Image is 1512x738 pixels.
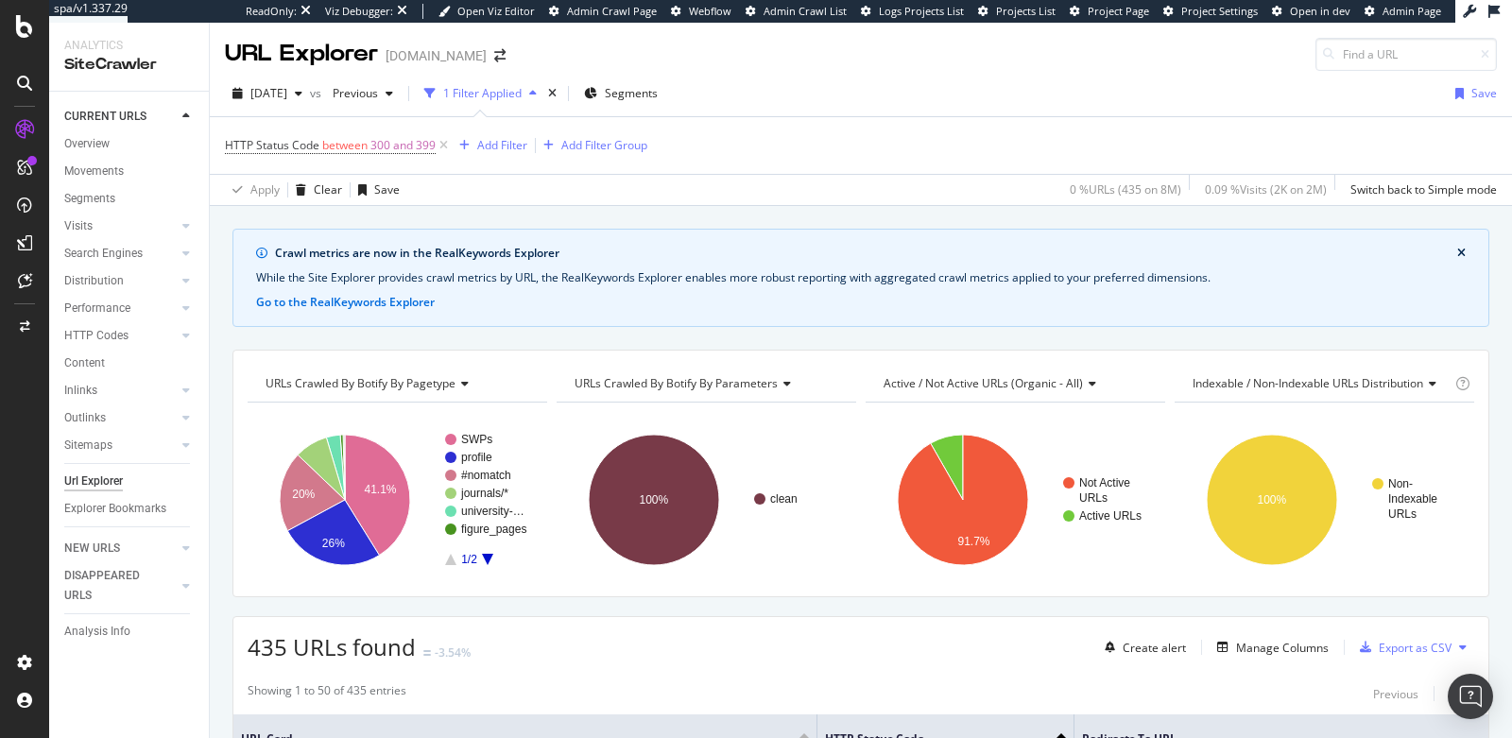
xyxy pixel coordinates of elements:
[460,487,508,500] text: journals/*
[1350,181,1497,197] div: Switch back to Simple mode
[64,566,177,606] a: DISAPPEARED URLS
[64,244,177,264] a: Search Engines
[770,492,798,506] text: clean
[64,472,196,491] a: Url Explorer
[866,418,1161,582] svg: A chart.
[64,54,194,76] div: SiteCrawler
[1079,476,1130,489] text: Not Active
[640,493,669,506] text: 100%
[248,682,406,705] div: Showing 1 to 50 of 435 entries
[567,4,657,18] span: Admin Crawl Page
[64,408,106,428] div: Outlinks
[1448,78,1497,109] button: Save
[374,181,400,197] div: Save
[64,244,143,264] div: Search Engines
[64,499,196,519] a: Explorer Bookmarks
[275,245,1457,262] div: Crawl metrics are now in the RealKeywords Explorer
[561,137,647,153] div: Add Filter Group
[248,418,543,582] svg: A chart.
[1343,175,1497,205] button: Switch back to Simple mode
[880,369,1148,399] h4: Active / Not Active URLs
[325,4,393,19] div: Viz Debugger:
[1175,418,1470,582] svg: A chart.
[64,539,120,558] div: NEW URLS
[605,85,658,101] span: Segments
[1189,369,1452,399] h4: Indexable / Non-Indexable URLs Distribution
[461,433,492,446] text: SWPs
[64,436,177,455] a: Sitemaps
[64,622,130,642] div: Analysis Info
[1383,4,1441,18] span: Admin Page
[461,451,492,464] text: profile
[1290,4,1350,18] span: Open in dev
[671,4,731,19] a: Webflow
[861,4,964,19] a: Logs Projects List
[64,271,124,291] div: Distribution
[417,78,544,109] button: 1 Filter Applied
[64,38,194,54] div: Analytics
[746,4,847,19] a: Admin Crawl List
[310,85,325,101] span: vs
[364,483,396,496] text: 41.1%
[370,132,436,159] span: 300 and 399
[1373,686,1418,702] div: Previous
[1448,674,1493,719] div: Open Intercom Messenger
[1352,632,1452,662] button: Export as CSV
[292,488,315,501] text: 20%
[557,418,852,582] svg: A chart.
[1088,4,1149,18] span: Project Page
[64,216,93,236] div: Visits
[978,4,1056,19] a: Projects List
[1388,492,1437,506] text: Indexable
[461,469,511,482] text: #nomatch
[64,381,177,401] a: Inlinks
[549,4,657,19] a: Admin Crawl Page
[1452,241,1470,266] button: close banner
[386,46,487,65] div: [DOMAIN_NAME]
[1123,640,1186,656] div: Create alert
[288,175,342,205] button: Clear
[325,78,401,109] button: Previous
[435,644,471,661] div: -3.54%
[1070,181,1181,197] div: 0 % URLs ( 435 on 8M )
[64,539,177,558] a: NEW URLS
[64,353,196,373] a: Content
[958,535,990,548] text: 91.7%
[1379,640,1452,656] div: Export as CSV
[64,162,196,181] a: Movements
[64,134,110,154] div: Overview
[1079,509,1142,523] text: Active URLs
[443,85,522,101] div: 1 Filter Applied
[256,269,1466,286] div: While the Site Explorer provides crawl metrics by URL, the RealKeywords Explorer enables more rob...
[494,49,506,62] div: arrow-right-arrow-left
[461,505,524,518] text: university-…
[64,134,196,154] a: Overview
[438,4,535,19] a: Open Viz Editor
[64,326,129,346] div: HTTP Codes
[250,181,280,197] div: Apply
[1258,493,1287,506] text: 100%
[250,85,287,101] span: 2025 Sep. 11th
[477,137,527,153] div: Add Filter
[225,38,378,70] div: URL Explorer
[1236,640,1329,656] div: Manage Columns
[246,4,297,19] div: ReadOnly:
[64,189,115,209] div: Segments
[262,369,530,399] h4: URLs Crawled By Botify By pagetype
[64,381,97,401] div: Inlinks
[884,375,1083,391] span: Active / Not Active URLs (organic - all)
[576,78,665,109] button: Segments
[64,499,166,519] div: Explorer Bookmarks
[423,650,431,656] img: Equal
[1388,477,1413,490] text: Non-
[461,523,526,536] text: figure_pages
[64,326,177,346] a: HTTP Codes
[322,137,368,153] span: between
[248,631,416,662] span: 435 URLs found
[64,472,123,491] div: Url Explorer
[544,84,560,103] div: times
[461,553,477,566] text: 1/2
